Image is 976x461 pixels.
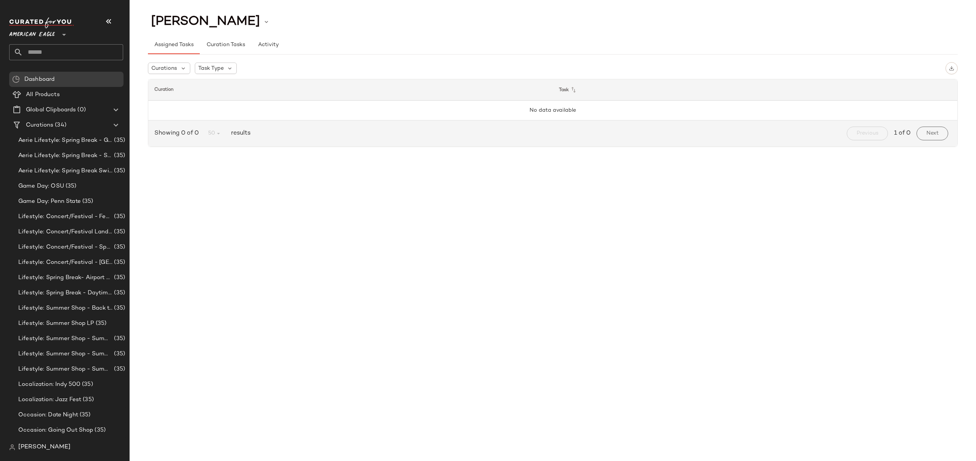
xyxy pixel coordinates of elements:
[148,79,553,101] th: Curation
[18,197,81,206] span: Game Day: Penn State
[228,129,250,138] span: results
[18,411,78,419] span: Occasion: Date Night
[18,243,112,252] span: Lifestyle: Concert/Festival - Sporty
[18,380,80,389] span: Localization: Indy 500
[917,127,948,140] button: Next
[949,66,954,71] img: svg%3e
[9,26,55,40] span: American Eagle
[112,273,125,282] span: (35)
[112,365,125,374] span: (35)
[112,136,125,145] span: (35)
[151,64,177,72] span: Curations
[18,350,112,358] span: Lifestyle: Summer Shop - Summer Internship
[112,243,125,252] span: (35)
[18,365,112,374] span: Lifestyle: Summer Shop - Summer Study Sessions
[258,42,279,48] span: Activity
[18,167,112,175] span: Aerie Lifestyle: Spring Break Swimsuits Landing Page
[18,151,112,160] span: Aerie Lifestyle: Spring Break - Sporty
[112,228,125,236] span: (35)
[926,130,939,137] span: Next
[206,42,245,48] span: Curation Tasks
[78,411,91,419] span: (35)
[26,106,76,114] span: Global Clipboards
[94,319,107,328] span: (35)
[9,444,15,450] img: svg%3e
[154,129,202,138] span: Showing 0 of 0
[112,151,125,160] span: (35)
[112,258,125,267] span: (35)
[18,426,93,435] span: Occasion: Going Out Shop
[112,212,125,221] span: (35)
[198,64,224,72] span: Task Type
[894,129,910,138] span: 1 of 0
[18,304,112,313] span: Lifestyle: Summer Shop - Back to School Essentials
[18,136,112,145] span: Aerie Lifestyle: Spring Break - Girly/Femme
[112,350,125,358] span: (35)
[112,334,125,343] span: (35)
[9,18,74,28] img: cfy_white_logo.C9jOOHJF.svg
[76,106,85,114] span: (0)
[81,197,93,206] span: (35)
[112,167,125,175] span: (35)
[93,426,106,435] span: (35)
[24,75,55,84] span: Dashboard
[18,212,112,221] span: Lifestyle: Concert/Festival - Femme
[151,14,260,29] span: [PERSON_NAME]
[154,42,194,48] span: Assigned Tasks
[81,395,94,404] span: (35)
[148,101,957,120] td: No data available
[18,334,112,343] span: Lifestyle: Summer Shop - Summer Abroad
[553,79,957,101] th: Task
[26,121,53,130] span: Curations
[18,443,71,452] span: [PERSON_NAME]
[64,182,77,191] span: (35)
[18,395,81,404] span: Localization: Jazz Fest
[18,319,94,328] span: Lifestyle: Summer Shop LP
[53,121,66,130] span: (34)
[18,258,112,267] span: Lifestyle: Concert/Festival - [GEOGRAPHIC_DATA]
[18,273,112,282] span: Lifestyle: Spring Break- Airport Style
[12,75,20,83] img: svg%3e
[112,304,125,313] span: (35)
[112,289,125,297] span: (35)
[80,380,93,389] span: (35)
[18,228,112,236] span: Lifestyle: Concert/Festival Landing Page
[18,182,64,191] span: Game Day: OSU
[18,289,112,297] span: Lifestyle: Spring Break - Daytime Casual
[26,90,60,99] span: All Products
